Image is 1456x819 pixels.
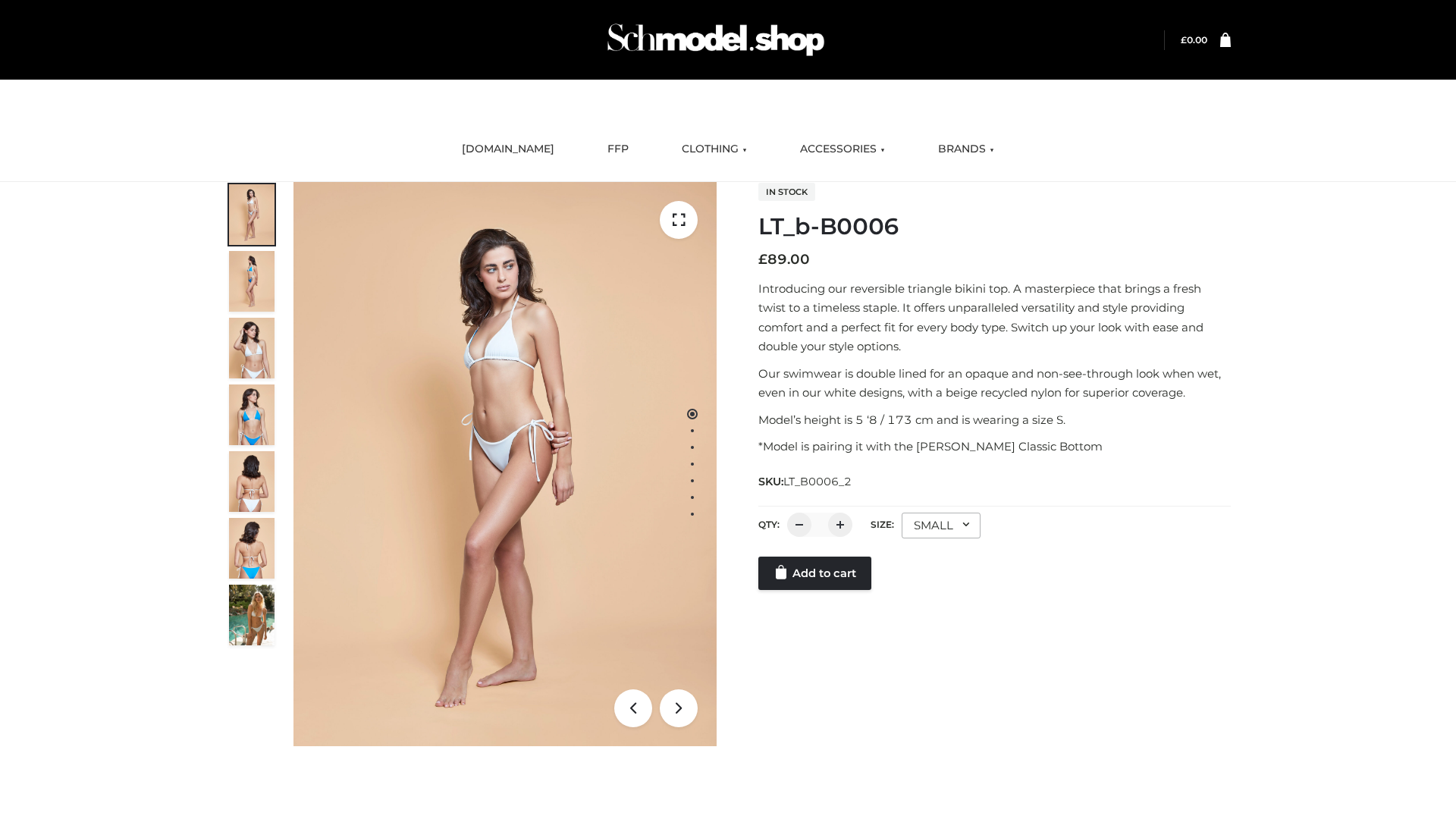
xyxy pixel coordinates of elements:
[450,133,566,166] a: [DOMAIN_NAME]
[229,384,275,445] img: ArielClassicBikiniTop_CloudNine_AzureSky_OW114ECO_4-scaled.jpg
[758,437,1231,457] p: *Model is pairing it with the [PERSON_NAME] Classic Bottom
[871,519,894,530] label: Size:
[758,364,1231,403] p: Our swimwear is double lined for an opaque and non-see-through look when wet, even in our white d...
[229,318,275,378] img: ArielClassicBikiniTop_CloudNine_AzureSky_OW114ECO_3-scaled.jpg
[1181,34,1207,45] a: £0.00
[596,133,640,166] a: FFP
[293,182,717,746] img: LT_b-B0006
[758,251,810,268] bdi: 89.00
[758,183,815,201] span: In stock
[758,410,1231,430] p: Model’s height is 5 ‘8 / 173 cm and is wearing a size S.
[229,585,275,645] img: Arieltop_CloudNine_AzureSky2.jpg
[789,133,896,166] a: ACCESSORIES
[902,513,981,538] div: SMALL
[602,10,830,70] img: Schmodel Admin 964
[783,475,852,488] span: LT_B0006_2
[670,133,758,166] a: CLOTHING
[1181,34,1187,45] span: £
[758,557,871,590] a: Add to cart
[229,184,275,245] img: ArielClassicBikiniTop_CloudNine_AzureSky_OW114ECO_1-scaled.jpg
[229,251,275,312] img: ArielClassicBikiniTop_CloudNine_AzureSky_OW114ECO_2-scaled.jpg
[758,519,780,530] label: QTY:
[758,279,1231,356] p: Introducing our reversible triangle bikini top. A masterpiece that brings a fresh twist to a time...
[229,451,275,512] img: ArielClassicBikiniTop_CloudNine_AzureSky_OW114ECO_7-scaled.jpg
[229,518,275,579] img: ArielClassicBikiniTop_CloudNine_AzureSky_OW114ECO_8-scaled.jpg
[758,251,767,268] span: £
[758,472,853,491] span: SKU:
[1181,34,1207,45] bdi: 0.00
[758,213,1231,240] h1: LT_b-B0006
[927,133,1006,166] a: BRANDS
